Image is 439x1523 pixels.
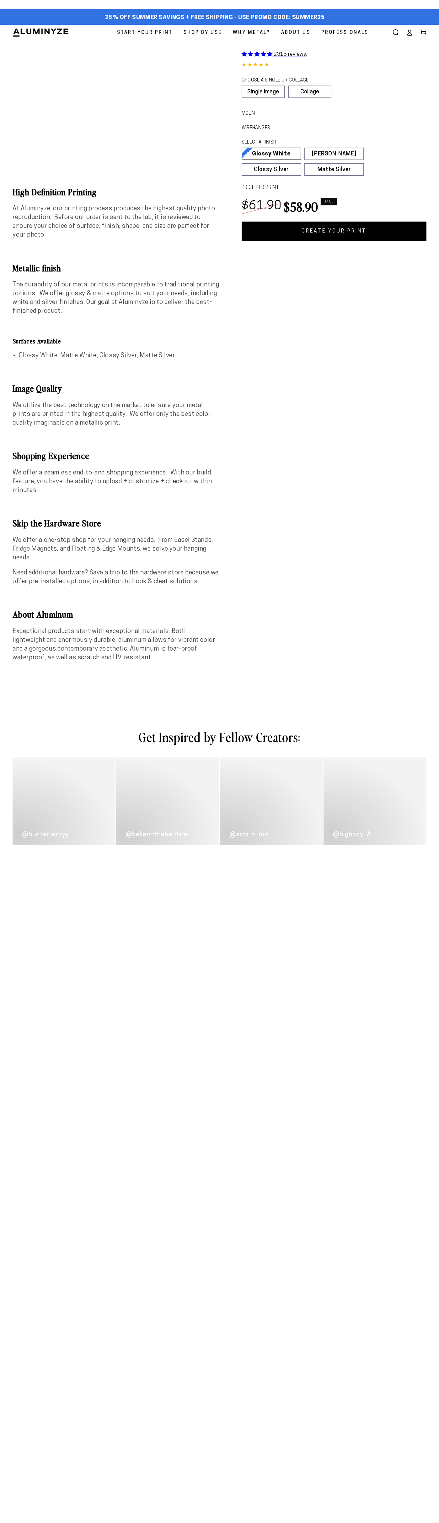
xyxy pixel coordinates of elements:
a: Start Your Print [112,25,177,41]
b: Metallic finish [13,262,61,274]
b: High Definition Printing [13,186,97,197]
img: Aluminyze [13,28,69,37]
a: CREATE YOUR PRINT [242,222,427,241]
a: Single Image [242,86,285,98]
span: Glossy White, Matte White, Glossy Silver, Matte Silver [19,353,175,359]
legend: CHOOSE A SINGLE OR COLLAGE [242,77,325,84]
b: Image Quality [13,382,62,394]
span: 2315 reviews. [274,52,307,57]
a: [PERSON_NAME] [304,148,364,160]
bdi: $58.90 [284,198,318,215]
h2: Get Inspired by Fellow Creators: [28,729,411,745]
b: Surfaces Available [13,337,61,345]
span: We utilize the best technology on the market to ensure your metal prints are printed in the highe... [13,402,211,426]
bdi: $61.90 [242,200,282,212]
span: Need additional hardware? Save a trip to the hardware store because we offer pre-installed option... [13,570,219,585]
summary: Search our site [389,26,403,39]
a: Glossy Silver [242,163,301,176]
span: Exceptional products start with exceptional materials. Both lightweight and enormously durable, a... [13,628,215,661]
span: About Us [281,29,310,37]
div: 4.85 out of 5.0 stars [242,61,427,70]
span: The durability of our metal prints is incomparable to traditional printing options. We offer glos... [13,282,219,314]
span: We offer a seamless end-to-end shopping experience. With our build feature, you have the ability ... [13,470,212,494]
media-gallery: Gallery Viewer [13,41,220,179]
a: Shop By Use [179,25,227,41]
legend: WireHanger [242,125,259,132]
b: Shopping Experience [13,449,89,461]
span: 25% off Summer Savings + Free Shipping - Use Promo Code: SUMMER25 [105,14,325,21]
span: Why Metal? [233,29,270,37]
legend: SELECT A FINISH [242,139,350,146]
a: 2315 reviews. [242,52,307,57]
legend: Mount [242,110,251,117]
label: PRICE PER PRINT [242,184,427,191]
a: About Us [276,25,315,41]
span: At Aluminyze, our printing process produces the highest quality photo reproduction. Before our or... [13,206,215,238]
a: Why Metal? [228,25,275,41]
b: About Aluminum [13,608,73,620]
a: Matte Silver [304,163,364,176]
b: Skip the Hardware Store [13,517,101,529]
a: Collage [288,86,331,98]
span: Sale [320,198,337,206]
span: Start Your Print [117,29,173,37]
span: Professionals [321,29,368,37]
a: Professionals [317,25,373,41]
span: Shop By Use [184,29,222,37]
span: We offer a one-stop shop for your hanging needs. From Easel Stands, Fridge Magnets, and Floating ... [13,537,213,561]
a: Glossy White [242,148,301,160]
